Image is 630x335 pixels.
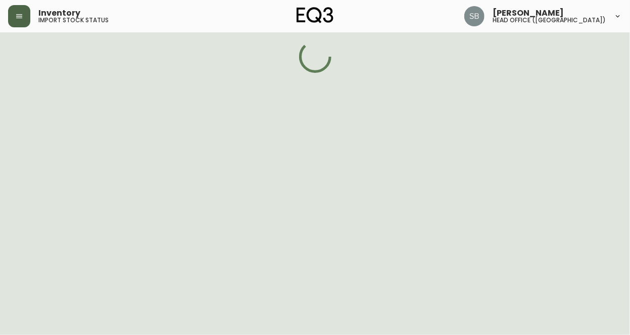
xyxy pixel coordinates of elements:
img: logo [297,7,334,23]
img: 85855414dd6b989d32b19e738a67d5b5 [464,6,484,26]
span: Inventory [38,9,80,17]
span: [PERSON_NAME] [493,9,564,17]
h5: import stock status [38,17,109,23]
h5: head office ([GEOGRAPHIC_DATA]) [493,17,606,23]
